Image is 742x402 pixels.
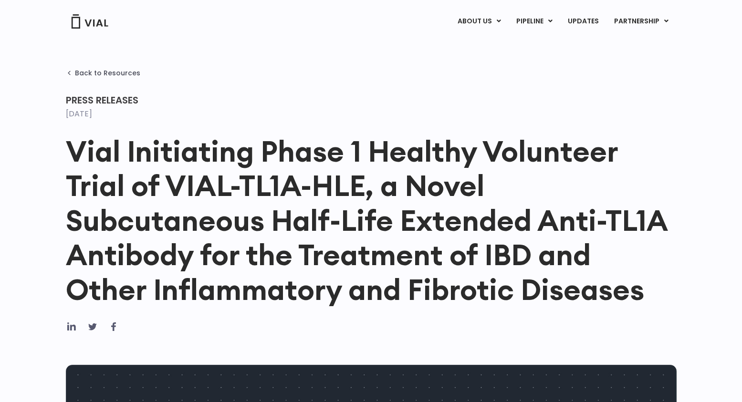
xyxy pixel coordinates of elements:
[509,13,560,30] a: PIPELINEMenu Toggle
[71,14,109,29] img: Vial Logo
[66,69,140,77] a: Back to Resources
[66,93,138,107] span: Press Releases
[450,13,508,30] a: ABOUT USMenu Toggle
[66,134,677,307] h1: Vial Initiating Phase 1 Healthy Volunteer Trial of VIAL-TL1A-HLE, a Novel Subcutaneous Half-Life ...
[87,321,98,332] div: Share on twitter
[66,321,77,332] div: Share on linkedin
[108,321,119,332] div: Share on facebook
[560,13,606,30] a: UPDATES
[606,13,676,30] a: PARTNERSHIPMenu Toggle
[75,69,140,77] span: Back to Resources
[66,108,92,119] time: [DATE]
